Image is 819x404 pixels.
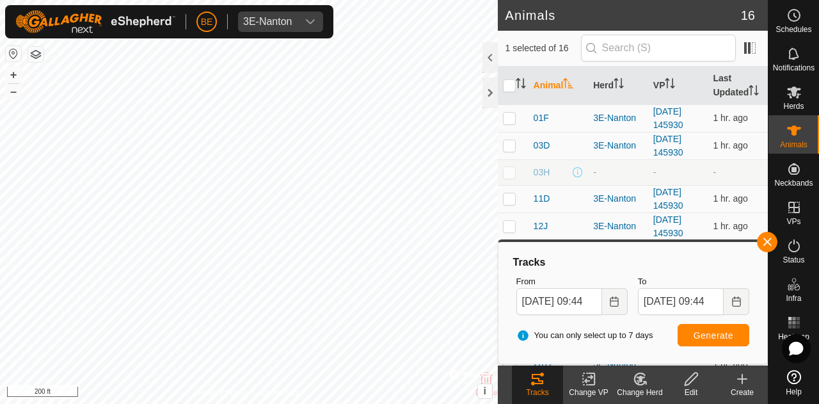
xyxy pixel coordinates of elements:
div: - [593,166,643,179]
div: 3E-Nanton [243,17,292,27]
p-sorticon: Activate to sort [563,80,573,90]
span: Infra [786,295,801,302]
button: Choose Date [602,288,628,315]
span: 03D [534,139,550,152]
span: Herds [783,102,804,110]
a: Privacy Policy [198,387,246,399]
span: Notifications [773,64,815,72]
span: 03H [534,166,550,179]
span: 16 [741,6,755,25]
p-sorticon: Activate to sort [749,87,759,97]
span: - [713,167,716,177]
app-display-virtual-paddock-transition: - [653,167,656,177]
span: 12J [534,220,548,233]
div: dropdown trigger [298,12,323,32]
span: Aug 20, 2025, 8:35 AM [713,221,748,231]
span: Neckbands [774,179,813,187]
span: 11D [534,192,550,206]
th: Animal [529,67,589,105]
button: Generate [678,324,749,346]
button: Map Layers [28,47,44,62]
a: Contact Us [261,387,299,399]
button: Choose Date [724,288,749,315]
div: Create [717,387,768,398]
span: Aug 20, 2025, 8:35 AM [713,113,748,123]
span: You can only select up to 7 days [516,329,653,342]
div: Tracks [512,387,563,398]
a: [DATE] 145930 [653,134,683,158]
p-sorticon: Activate to sort [516,80,526,90]
span: Help [786,388,802,396]
div: Change Herd [614,387,665,398]
input: Search (S) [581,35,736,61]
span: Aug 20, 2025, 8:35 AM [713,193,748,204]
span: Aug 20, 2025, 8:35 AM [713,140,748,150]
button: – [6,84,21,99]
span: i [483,385,486,396]
div: 3E-Nanton [593,357,643,371]
img: Gallagher Logo [15,10,175,33]
button: Reset Map [6,46,21,61]
span: 2012 [534,357,553,371]
div: 3E-Nanton [593,111,643,125]
div: 3E-Nanton [593,139,643,152]
span: 3E-Nanton [238,12,298,32]
p-sorticon: Activate to sort [665,80,675,90]
span: 01F [534,111,549,125]
span: Generate [694,330,733,341]
div: Edit [665,387,717,398]
h2: Animals [505,8,741,23]
span: 1 selected of 16 [505,42,581,55]
span: Schedules [775,26,811,33]
button: + [6,67,21,83]
th: Last Updated [708,67,768,105]
div: Change VP [563,387,614,398]
a: Help [768,365,819,401]
a: [DATE] 145930 [653,106,683,130]
th: Herd [588,67,648,105]
div: Tracks [511,255,754,270]
span: VPs [786,218,800,225]
div: 3E-Nanton [593,220,643,233]
a: [DATE] 145930 [653,214,683,238]
span: Animals [780,141,807,149]
div: 3E-Nanton [593,192,643,206]
p-sorticon: Activate to sort [614,80,624,90]
label: From [516,275,628,288]
button: i [478,384,492,398]
th: VP [648,67,708,105]
a: [DATE] 145930 [653,187,683,211]
span: BE [201,15,213,29]
span: Heatmap [778,333,809,341]
span: Status [783,256,804,264]
label: To [638,275,749,288]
